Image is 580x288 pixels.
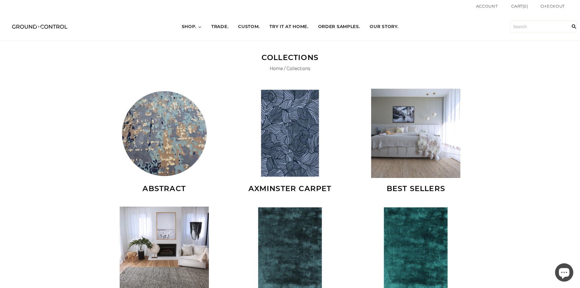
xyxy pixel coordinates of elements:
[553,263,575,283] inbox-online-store-chat: Shopify online store chat
[248,184,331,193] a: AXMINSTER CARPET
[98,53,482,62] h1: Collections
[206,18,233,35] a: TRADE.
[568,12,580,41] input: Search
[284,66,285,71] span: /
[269,24,308,30] span: TRY IT AT HOME.
[120,89,209,178] img: ABSTRACT
[238,24,260,30] span: CUSTOM.
[510,21,577,32] input: Search
[177,18,207,35] a: SHOP.
[211,24,228,30] span: TRADE.
[142,184,186,193] a: ABSTRACT
[270,66,283,71] a: Home
[313,18,365,35] a: ORDER SAMPLES.
[182,24,197,30] span: SHOP.
[318,24,360,30] span: ORDER SAMPLES.
[365,18,403,35] a: OUR STORY.
[511,3,528,9] a: Cart(0)
[524,4,527,9] span: 0
[245,89,335,178] img: AXMINSTER CARPET
[233,18,265,35] a: CUSTOM.
[370,24,398,30] span: OUR STORY.
[387,184,445,193] a: BEST SELLERS
[511,4,522,9] span: Cart
[371,89,460,178] img: BEST SELLERS
[286,66,310,71] span: Collections
[265,18,313,35] a: TRY IT AT HOME.
[476,4,498,9] a: Account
